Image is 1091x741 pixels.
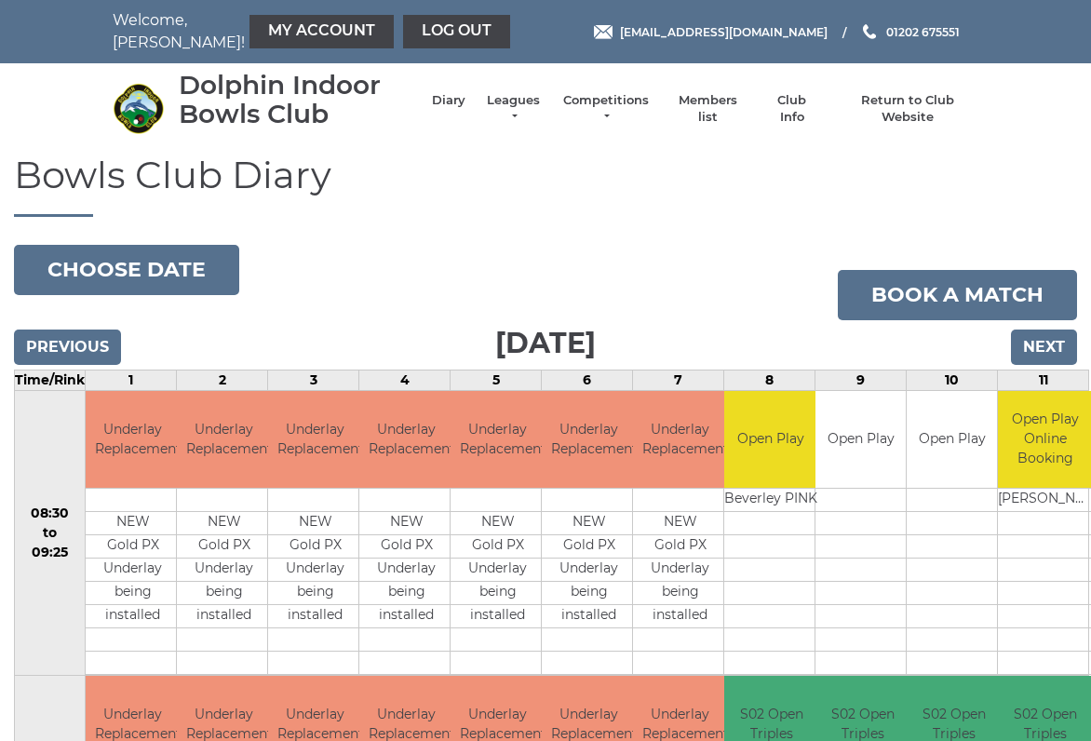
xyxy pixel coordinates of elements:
[542,559,636,582] td: Underlay
[177,605,271,628] td: installed
[15,390,86,676] td: 08:30 to 09:25
[724,489,817,512] td: Beverley PINK
[668,92,746,126] a: Members list
[268,535,362,559] td: Gold PX
[542,370,633,390] td: 6
[268,559,362,582] td: Underlay
[998,370,1089,390] td: 11
[268,512,362,535] td: NEW
[268,370,359,390] td: 3
[86,512,180,535] td: NEW
[86,535,180,559] td: Gold PX
[14,245,239,295] button: Choose date
[633,512,727,535] td: NEW
[451,512,545,535] td: NEW
[177,535,271,559] td: Gold PX
[179,71,413,128] div: Dolphin Indoor Bowls Club
[451,370,542,390] td: 5
[15,370,86,390] td: Time/Rink
[1011,330,1077,365] input: Next
[765,92,819,126] a: Club Info
[542,605,636,628] td: installed
[86,605,180,628] td: installed
[594,25,613,39] img: Email
[268,605,362,628] td: installed
[86,582,180,605] td: being
[359,582,453,605] td: being
[177,582,271,605] td: being
[860,23,960,41] a: Phone us 01202 675551
[724,391,817,489] td: Open Play
[633,370,724,390] td: 7
[451,582,545,605] td: being
[359,535,453,559] td: Gold PX
[594,23,828,41] a: Email [EMAIL_ADDRESS][DOMAIN_NAME]
[863,24,876,39] img: Phone us
[451,391,545,489] td: Underlay Replacement
[542,582,636,605] td: being
[838,92,978,126] a: Return to Club Website
[177,370,268,390] td: 2
[86,391,180,489] td: Underlay Replacement
[815,391,906,489] td: Open Play
[359,605,453,628] td: installed
[484,92,543,126] a: Leagues
[724,370,815,390] td: 8
[403,15,510,48] a: Log out
[359,512,453,535] td: NEW
[542,535,636,559] td: Gold PX
[633,605,727,628] td: installed
[432,92,465,109] a: Diary
[633,391,727,489] td: Underlay Replacement
[14,155,1077,217] h1: Bowls Club Diary
[249,15,394,48] a: My Account
[451,605,545,628] td: installed
[268,582,362,605] td: being
[177,559,271,582] td: Underlay
[633,582,727,605] td: being
[359,391,453,489] td: Underlay Replacement
[359,370,451,390] td: 4
[113,83,164,134] img: Dolphin Indoor Bowls Club
[86,370,177,390] td: 1
[113,9,457,54] nav: Welcome, [PERSON_NAME]!
[907,370,998,390] td: 10
[451,559,545,582] td: Underlay
[359,559,453,582] td: Underlay
[633,535,727,559] td: Gold PX
[268,391,362,489] td: Underlay Replacement
[542,512,636,535] td: NEW
[815,370,907,390] td: 9
[838,270,1077,320] a: Book a match
[886,24,960,38] span: 01202 675551
[177,512,271,535] td: NEW
[561,92,651,126] a: Competitions
[542,391,636,489] td: Underlay Replacement
[177,391,271,489] td: Underlay Replacement
[451,535,545,559] td: Gold PX
[86,559,180,582] td: Underlay
[633,559,727,582] td: Underlay
[14,330,121,365] input: Previous
[907,391,997,489] td: Open Play
[620,24,828,38] span: [EMAIL_ADDRESS][DOMAIN_NAME]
